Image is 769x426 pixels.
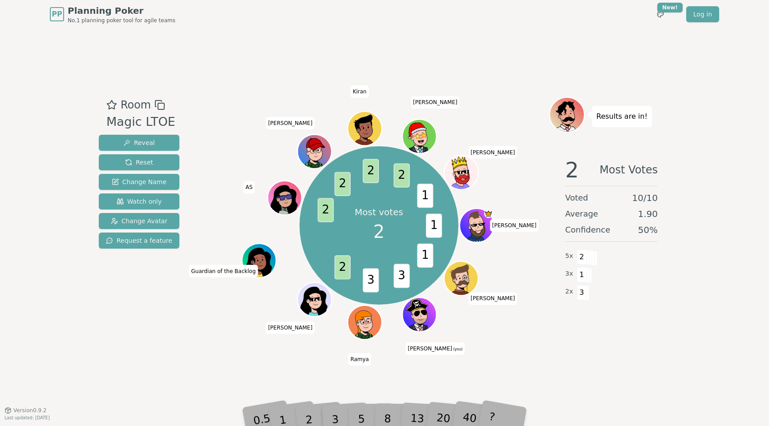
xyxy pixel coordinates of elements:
span: Average [565,208,598,220]
button: Click to change your avatar [404,298,436,330]
span: Room [121,97,151,113]
a: PPPlanning PokerNo.1 planning poker tool for agile teams [50,4,175,24]
span: Click to change your name [405,342,465,355]
span: Click to change your name [490,219,539,232]
div: New! [657,3,683,12]
span: 2 [565,159,579,181]
span: 2 [335,255,351,279]
span: 2 [335,172,351,196]
button: Reveal [99,135,179,151]
button: Change Name [99,174,179,190]
span: Change Avatar [111,217,168,225]
span: No.1 planning poker tool for agile teams [68,17,175,24]
span: 2 [577,249,587,265]
button: Change Avatar [99,213,179,229]
span: Version 0.9.2 [13,407,47,414]
span: 1 [417,184,433,208]
span: 10 / 10 [632,192,658,204]
span: 2 x [565,287,573,297]
span: Planning Poker [68,4,175,17]
span: 2 [373,218,384,245]
span: 1 [417,243,433,267]
span: Click to change your name [243,181,255,193]
span: 1 [426,213,442,237]
button: Version0.9.2 [4,407,47,414]
span: 5 x [565,251,573,261]
span: 2 [394,163,410,187]
span: 2 [363,159,379,183]
p: Most votes [355,206,403,218]
span: Click to change your name [411,96,460,109]
span: 3 x [565,269,573,279]
span: Click to change your name [469,146,518,159]
span: 50 % [638,224,658,236]
p: Results are in! [596,110,648,123]
span: 3 [363,268,379,292]
span: 3 [394,264,410,288]
span: Click to change your name [348,353,371,366]
span: Click to change your name [189,265,258,277]
span: Request a feature [106,236,172,245]
span: 3 [577,285,587,300]
span: Change Name [112,177,166,186]
span: Click to change your name [351,85,369,98]
span: Click to change your name [469,293,518,305]
span: Reset [125,158,153,167]
button: Watch only [99,193,179,209]
span: Voted [565,192,588,204]
span: Most Votes [599,159,658,181]
span: Click to change your name [266,322,315,334]
span: Last updated: [DATE] [4,415,50,420]
button: Reset [99,154,179,170]
span: Reveal [123,138,155,147]
span: (you) [452,347,463,351]
span: 1 [577,267,587,282]
span: Click to change your name [266,117,315,129]
span: Blake is the host [484,209,493,218]
span: Watch only [117,197,162,206]
span: Confidence [565,224,610,236]
button: Request a feature [99,233,179,249]
div: Magic LTOE [106,113,175,131]
span: 2 [318,198,334,222]
span: 1.90 [638,208,658,220]
button: New! [652,6,668,22]
button: Add as favourite [106,97,117,113]
a: Log in [686,6,719,22]
span: PP [52,9,62,20]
